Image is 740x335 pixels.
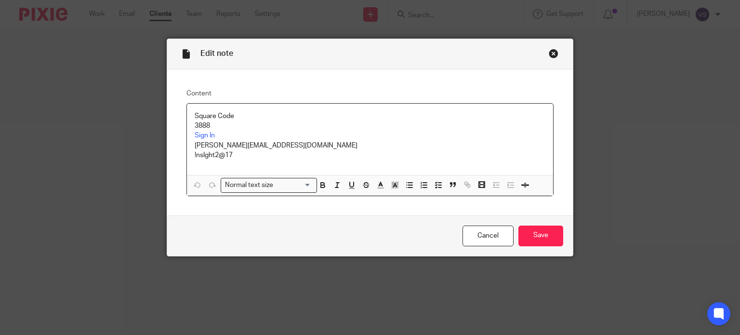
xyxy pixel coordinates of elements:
[195,111,546,121] p: Square Code
[223,180,276,190] span: Normal text size
[195,141,546,150] p: [PERSON_NAME][EMAIL_ADDRESS][DOMAIN_NAME]
[277,180,311,190] input: Search for option
[518,226,563,246] input: Save
[200,50,233,57] span: Edit note
[462,226,514,246] a: Cancel
[549,49,558,58] div: Close this dialog window
[195,150,546,160] p: !nsIght2@17
[195,121,546,131] p: 3888
[195,132,215,139] a: Sign In
[186,89,554,98] label: Content
[221,178,317,193] div: Search for option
